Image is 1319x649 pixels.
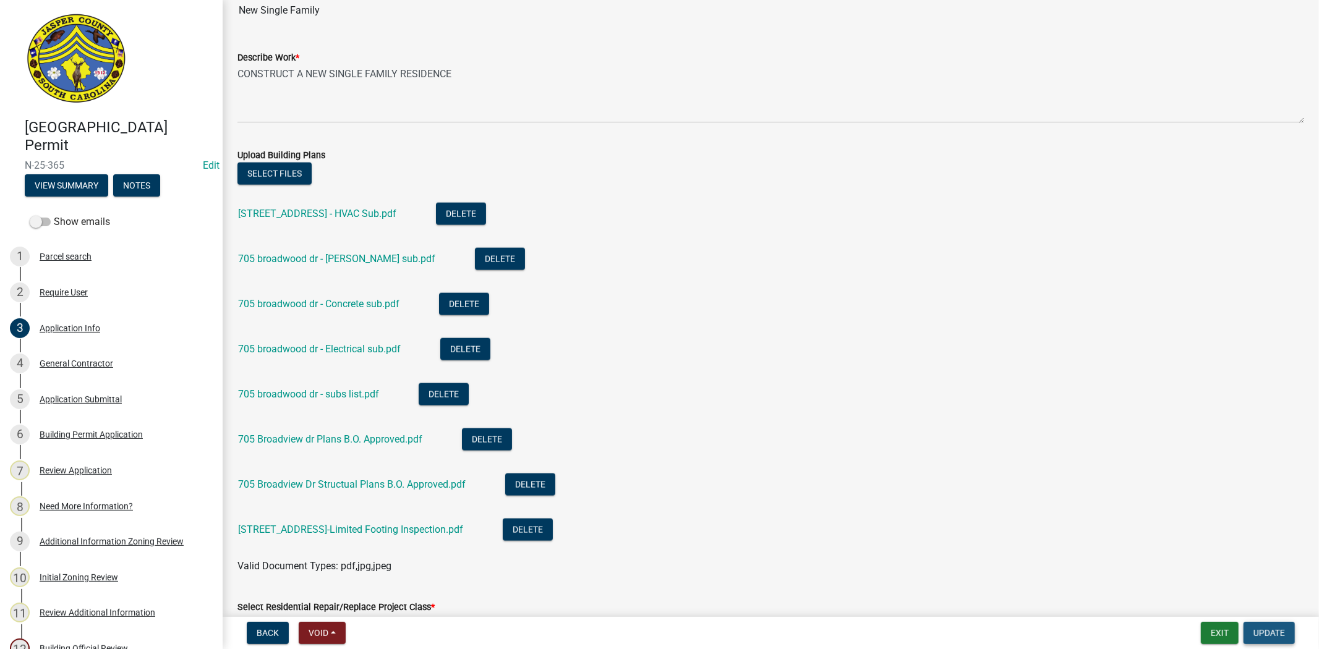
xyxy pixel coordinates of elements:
[462,428,512,451] button: Delete
[10,354,30,373] div: 4
[10,603,30,622] div: 11
[113,174,160,197] button: Notes
[1253,628,1285,638] span: Update
[40,288,88,297] div: Require User
[237,603,435,612] label: Select Residential Repair/Replace Project Class
[10,425,30,444] div: 6
[25,174,108,197] button: View Summary
[40,608,155,617] div: Review Additional Information
[503,525,553,537] wm-modal-confirm: Delete Document
[238,208,396,219] a: [STREET_ADDRESS] - HVAC Sub.pdf
[238,524,463,535] a: [STREET_ADDRESS]-Limited Footing Inspection.pdf
[439,293,489,315] button: Delete
[462,435,512,446] wm-modal-confirm: Delete Document
[299,622,346,644] button: Void
[10,318,30,338] div: 3
[505,480,555,491] wm-modal-confirm: Delete Document
[237,54,299,62] label: Describe Work
[237,560,391,572] span: Valid Document Types: pdf,jpg,jpeg
[475,254,525,266] wm-modal-confirm: Delete Document
[436,209,486,221] wm-modal-confirm: Delete Document
[238,253,435,265] a: 705 broadwood dr - [PERSON_NAME] sub.pdf
[203,159,220,171] a: Edit
[10,532,30,551] div: 9
[257,628,279,638] span: Back
[40,502,133,511] div: Need More Information?
[10,389,30,409] div: 5
[40,537,184,546] div: Additional Information Zoning Review
[10,460,30,480] div: 7
[40,359,113,368] div: General Contractor
[238,388,379,400] a: 705 broadwood dr - subs list.pdf
[10,496,30,516] div: 8
[238,478,466,490] a: 705 Broadview Dr Structual Plans B.O. Approved.pdf
[237,163,312,185] button: Select files
[10,282,30,302] div: 2
[10,247,30,266] div: 1
[505,473,555,496] button: Delete
[40,252,92,261] div: Parcel search
[25,119,213,155] h4: [GEOGRAPHIC_DATA] Permit
[40,324,100,333] div: Application Info
[436,203,486,225] button: Delete
[503,519,553,541] button: Delete
[25,13,128,106] img: Jasper County, South Carolina
[247,622,289,644] button: Back
[203,159,220,171] wm-modal-confirm: Edit Application Number
[40,430,143,439] div: Building Permit Application
[237,151,325,160] label: Upload Building Plans
[439,299,489,311] wm-modal-confirm: Delete Document
[10,567,30,587] div: 10
[1244,622,1295,644] button: Update
[25,181,108,191] wm-modal-confirm: Summary
[419,389,469,401] wm-modal-confirm: Delete Document
[238,343,401,355] a: 705 broadwood dr - Electrical sub.pdf
[238,433,422,445] a: 705 Broadview dr Plans B.O. Approved.pdf
[25,159,198,171] span: N-25-365
[440,338,490,360] button: Delete
[440,344,490,356] wm-modal-confirm: Delete Document
[238,298,399,310] a: 705 broadwood dr - Concrete sub.pdf
[475,248,525,270] button: Delete
[40,466,112,475] div: Review Application
[1201,622,1239,644] button: Exit
[30,214,110,229] label: Show emails
[309,628,328,638] span: Void
[419,383,469,405] button: Delete
[113,181,160,191] wm-modal-confirm: Notes
[40,395,122,404] div: Application Submittal
[40,573,118,582] div: Initial Zoning Review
